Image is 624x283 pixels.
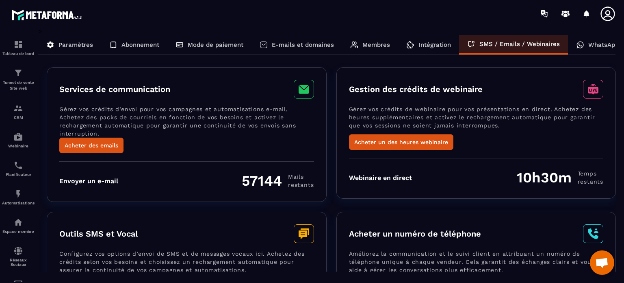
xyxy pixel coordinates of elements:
a: formationformationCRM [2,97,35,126]
p: Espace membre [2,229,35,234]
button: Acheter un des heures webinaire [349,134,453,150]
p: Intégration [418,41,451,48]
p: Configurez vos options d’envoi de SMS et de messages vocaux ici. Achetez des crédits selon vos be... [59,250,314,279]
img: automations [13,132,23,142]
a: schedulerschedulerPlanificateur [2,154,35,183]
p: Webinaire [2,144,35,148]
div: Webinaire en direct [349,174,412,182]
div: 10h30m [517,169,603,186]
a: automationsautomationsEspace membre [2,211,35,240]
p: Améliorez la communication et le suivi client en attribuant un numéro de téléphone unique à chaqu... [349,250,604,279]
p: Réseaux Sociaux [2,258,35,267]
span: restants [578,178,603,186]
img: social-network [13,246,23,256]
div: Ouvrir le chat [590,250,614,275]
img: automations [13,217,23,227]
p: CRM [2,115,35,120]
p: E-mails et domaines [272,41,334,48]
img: formation [13,103,23,113]
p: Paramètres [58,41,93,48]
button: Acheter des emails [59,138,123,153]
span: Temps [578,169,603,178]
p: Gérez vos crédits d’envoi pour vos campagnes et automatisations e-mail. Achetez des packs de cour... [59,105,314,138]
p: Planificateur [2,172,35,177]
h3: Outils SMS et Vocal [59,229,138,239]
img: scheduler [13,160,23,170]
img: formation [13,39,23,49]
h3: Services de communication [59,84,170,94]
p: Abonnement [121,41,159,48]
p: Membres [362,41,390,48]
span: Mails [288,173,314,181]
h3: Gestion des crédits de webinaire [349,84,483,94]
span: restants [288,181,314,189]
a: automationsautomationsWebinaire [2,126,35,154]
div: Envoyer un e-mail [59,177,118,185]
p: Gérez vos crédits de webinaire pour vos présentations en direct. Achetez des heures supplémentair... [349,105,604,134]
img: logo [11,7,84,22]
img: formation [13,68,23,78]
a: formationformationTunnel de vente Site web [2,62,35,97]
img: automations [13,189,23,199]
p: Automatisations [2,201,35,205]
p: Tunnel de vente Site web [2,80,35,91]
p: SMS / Emails / Webinaires [479,40,560,48]
p: Mode de paiement [188,41,243,48]
a: formationformationTableau de bord [2,33,35,62]
p: WhatsApp [588,41,619,48]
a: automationsautomationsAutomatisations [2,183,35,211]
h3: Acheter un numéro de téléphone [349,229,481,239]
a: social-networksocial-networkRéseaux Sociaux [2,240,35,273]
div: 57144 [242,172,314,189]
p: Tableau de bord [2,51,35,56]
